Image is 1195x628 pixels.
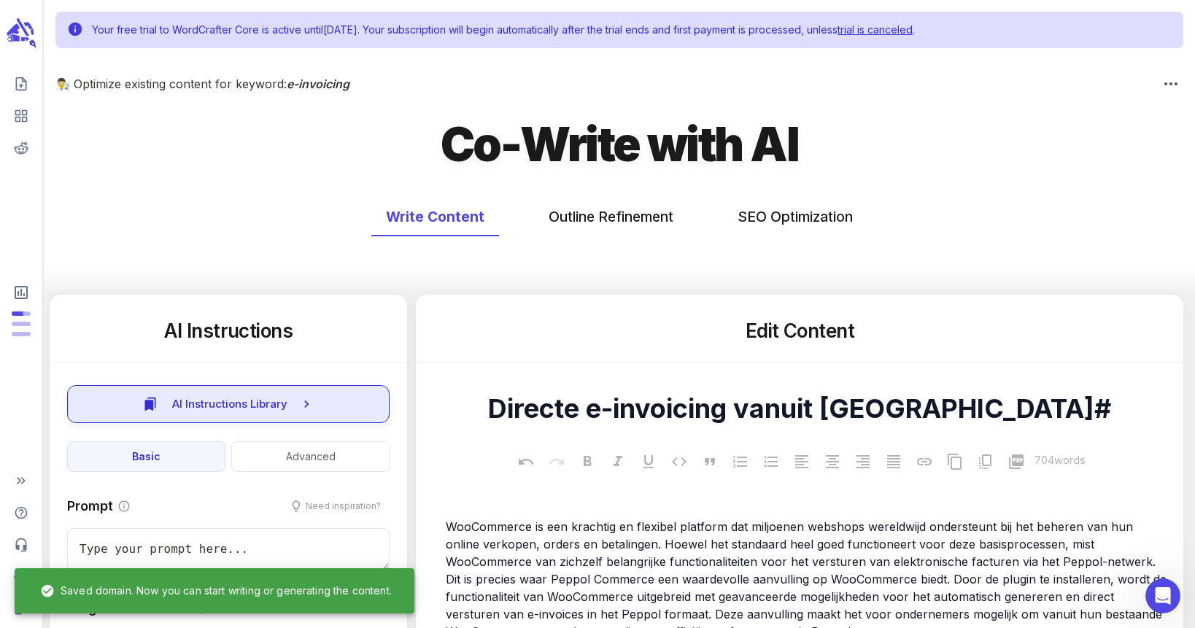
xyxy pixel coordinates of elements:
div: Your free trial to WordCrafter Core is active until [DATE] . Your subscription will begin automat... [92,16,915,44]
svg: Provide instructions to the AI on how to write the target section. The more specific the prompt, ... [117,500,131,513]
button: Need inspiration? [282,495,390,516]
span: AI Instructions Library [172,395,287,414]
button: Outline Refinement [534,198,688,236]
h5: AI Instructions [67,318,390,344]
p: 👨‍🔬 Optimize existing content for keyword: [55,75,1159,93]
button: Basic [67,441,225,473]
button: SEO Optimization [723,198,867,236]
span: e-invoicing [287,77,349,91]
p: Prompt [67,496,113,516]
span: Logout [6,596,36,622]
span: View your Reddit Intelligence add-on dashboard [6,135,36,161]
div: Saved domain. Now you can start writing or generating the content. [29,573,403,609]
span: Contact Support [6,532,36,558]
span: Input Tokens: 340 of 960,000 monthly tokens used. These limits are based on the last model you us... [12,332,31,336]
span: Create new content [6,71,36,97]
iframe: Intercom live chat [1145,578,1180,613]
button: Advanced [231,441,390,473]
p: 704 words [1034,452,1086,469]
span: View your content dashboard [6,103,36,129]
a: trial is canceled [838,23,913,36]
h1: Co-Write with AI [441,114,798,174]
span: Adjust your account settings [6,564,36,590]
textarea: Directe e-invoicing vanuit [GEOGRAPHIC_DATA]# [428,392,1172,425]
button: AI Instructions Library [67,385,390,423]
span: View Subscription & Usage [6,278,36,307]
span: Output Tokens: 329 of 120,000 monthly tokens used. These limits are based on the last model you u... [12,322,31,326]
span: Posts: 3 of 5 monthly posts used [12,311,31,316]
span: Help Center [6,500,36,526]
span: Expand Sidebar [6,468,36,494]
h5: Edit Content [433,318,1166,344]
button: Write Content [371,198,499,236]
